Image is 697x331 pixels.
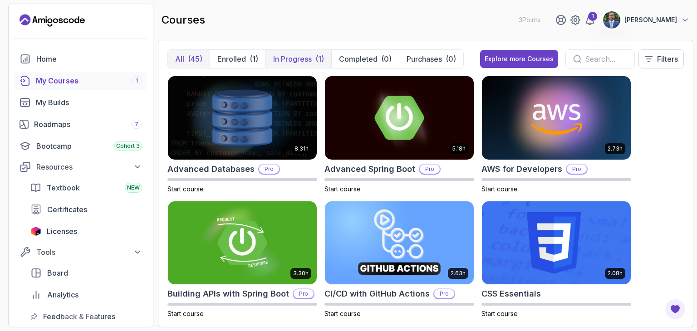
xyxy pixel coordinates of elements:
[451,270,466,277] p: 2.63h
[47,268,68,278] span: Board
[25,307,147,326] a: feedback
[14,115,147,133] a: roadmaps
[294,289,314,298] p: Pro
[481,310,518,317] span: Start course
[481,163,562,175] h2: AWS for Developers
[217,54,246,64] p: Enrolled
[47,289,79,300] span: Analytics
[293,270,309,277] p: 3.30h
[324,163,415,175] h2: Advanced Spring Boot
[167,310,204,317] span: Start course
[265,50,331,68] button: In Progress(1)
[20,13,85,28] a: Landing page
[324,310,361,317] span: Start course
[167,287,289,300] h2: Building APIs with Spring Boot
[25,264,147,282] a: board
[30,227,41,236] img: jetbrains icon
[14,50,147,68] a: home
[664,298,686,320] button: Open Feedback Button
[325,201,474,285] img: CI/CD with GitHub Actions card
[14,93,147,112] a: builds
[167,185,204,193] span: Start course
[14,159,147,175] button: Resources
[168,50,210,68] button: All(45)
[567,165,587,174] p: Pro
[482,76,631,160] img: AWS for Developers card
[446,54,456,64] div: (0)
[481,287,541,300] h2: CSS Essentials
[324,287,430,300] h2: CI/CD with GitHub Actions
[47,226,77,237] span: Licenses
[116,142,140,150] span: Cohort 3
[603,11,620,29] img: user profile image
[167,163,255,175] h2: Advanced Databases
[188,54,202,64] div: (45)
[36,161,142,172] div: Resources
[584,15,595,25] a: 1
[485,54,554,63] div: Explore more Courses
[585,54,627,64] input: Search...
[168,76,317,160] img: Advanced Databases card
[14,244,147,260] button: Tools
[36,54,142,64] div: Home
[381,54,392,64] div: (0)
[608,270,623,277] p: 2.08h
[324,185,361,193] span: Start course
[519,15,540,24] p: 3 Points
[14,137,147,155] a: bootcamp
[135,121,138,128] span: 7
[25,222,147,240] a: licenses
[638,49,684,68] button: Filters
[339,54,378,64] p: Completed
[315,54,324,64] div: (1)
[608,145,623,152] p: 2.73h
[36,97,142,108] div: My Builds
[127,184,140,191] span: NEW
[482,201,631,285] img: CSS Essentials card
[295,145,309,152] p: 8.31h
[407,54,442,64] p: Purchases
[36,141,142,151] div: Bootcamp
[136,77,138,84] span: 1
[452,145,466,152] p: 5.18h
[325,76,474,160] img: Advanced Spring Boot card
[34,119,142,130] div: Roadmaps
[25,179,147,197] a: textbook
[588,12,597,21] div: 1
[14,72,147,90] a: courses
[603,11,690,29] button: user profile image[PERSON_NAME]
[420,165,440,174] p: Pro
[259,165,279,174] p: Pro
[480,50,558,68] button: Explore more Courses
[624,15,677,24] p: [PERSON_NAME]
[36,247,142,258] div: Tools
[481,185,518,193] span: Start course
[25,286,147,304] a: analytics
[399,50,463,68] button: Purchases(0)
[250,54,258,64] div: (1)
[168,201,317,285] img: Building APIs with Spring Boot card
[657,54,678,64] p: Filters
[331,50,399,68] button: Completed(0)
[43,311,115,322] span: Feedback & Features
[47,182,80,193] span: Textbook
[175,54,184,64] p: All
[210,50,265,68] button: Enrolled(1)
[25,200,147,219] a: certificates
[434,289,454,298] p: Pro
[273,54,312,64] p: In Progress
[47,204,87,215] span: Certificates
[162,13,205,27] h2: courses
[36,75,142,86] div: My Courses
